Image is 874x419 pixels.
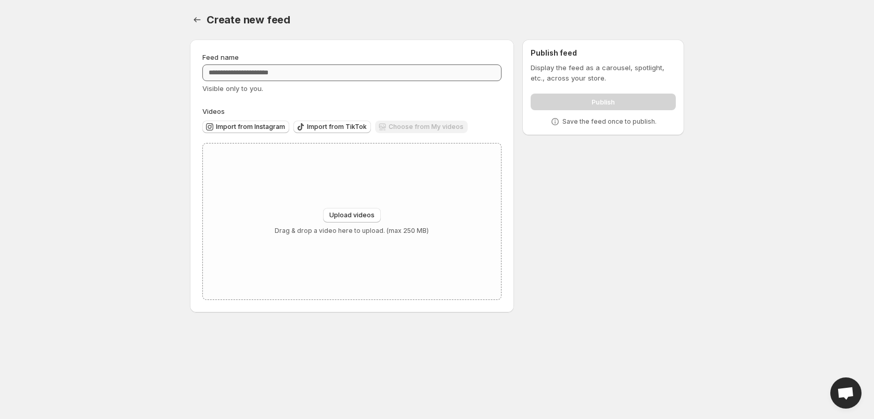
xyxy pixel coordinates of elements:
span: Import from TikTok [307,123,367,131]
span: Create new feed [207,14,290,26]
a: Open chat [830,377,862,409]
span: Videos [202,107,225,115]
span: Feed name [202,53,239,61]
span: Visible only to you. [202,84,263,93]
span: Import from Instagram [216,123,285,131]
button: Upload videos [323,208,381,222]
p: Drag & drop a video here to upload. (max 250 MB) [275,227,429,235]
button: Import from Instagram [202,121,289,133]
button: Import from TikTok [293,121,371,133]
p: Display the feed as a carousel, spotlight, etc., across your store. [531,62,676,83]
h2: Publish feed [531,48,676,58]
button: Settings [190,12,204,27]
p: Save the feed once to publish. [562,117,657,126]
span: Upload videos [329,211,375,219]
